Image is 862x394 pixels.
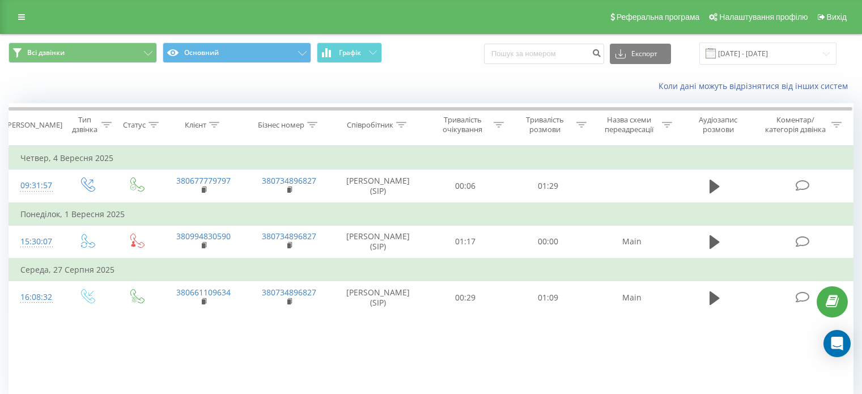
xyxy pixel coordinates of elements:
[424,170,507,203] td: 00:06
[600,115,659,134] div: Назва схеми переадресації
[5,120,62,130] div: [PERSON_NAME]
[424,281,507,314] td: 00:29
[507,170,589,203] td: 01:29
[71,115,98,134] div: Тип дзвінка
[517,115,574,134] div: Тривалість розмови
[823,330,851,357] div: Open Intercom Messenger
[617,12,700,22] span: Реферальна програма
[20,231,50,253] div: 15:30:07
[719,12,808,22] span: Налаштування профілю
[9,43,157,63] button: Всі дзвінки
[262,175,316,186] a: 380734896827
[9,147,853,170] td: Четвер, 4 Вересня 2025
[332,225,424,259] td: [PERSON_NAME] (SIP)
[185,120,206,130] div: Клієнт
[258,120,304,130] div: Бізнес номер
[589,225,674,259] td: Main
[176,287,231,298] a: 380661109634
[20,175,50,197] div: 09:31:57
[484,44,604,64] input: Пошук за номером
[9,203,853,226] td: Понеділок, 1 Вересня 2025
[685,115,751,134] div: Аудіозапис розмови
[176,175,231,186] a: 380677779797
[123,120,146,130] div: Статус
[347,120,393,130] div: Співробітник
[507,281,589,314] td: 01:09
[659,81,853,91] a: Коли дані можуть відрізнятися вiд інших систем
[589,281,674,314] td: Main
[332,170,424,203] td: [PERSON_NAME] (SIP)
[163,43,311,63] button: Основний
[317,43,382,63] button: Графік
[827,12,847,22] span: Вихід
[176,231,231,242] a: 380994830590
[20,286,50,308] div: 16:08:32
[9,259,853,281] td: Середа, 27 Серпня 2025
[339,49,361,57] span: Графік
[262,231,316,242] a: 380734896827
[435,115,491,134] div: Тривалість очікування
[762,115,829,134] div: Коментар/категорія дзвінка
[424,225,507,259] td: 01:17
[262,287,316,298] a: 380734896827
[27,48,65,57] span: Всі дзвінки
[507,225,589,259] td: 00:00
[332,281,424,314] td: [PERSON_NAME] (SIP)
[610,44,671,64] button: Експорт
